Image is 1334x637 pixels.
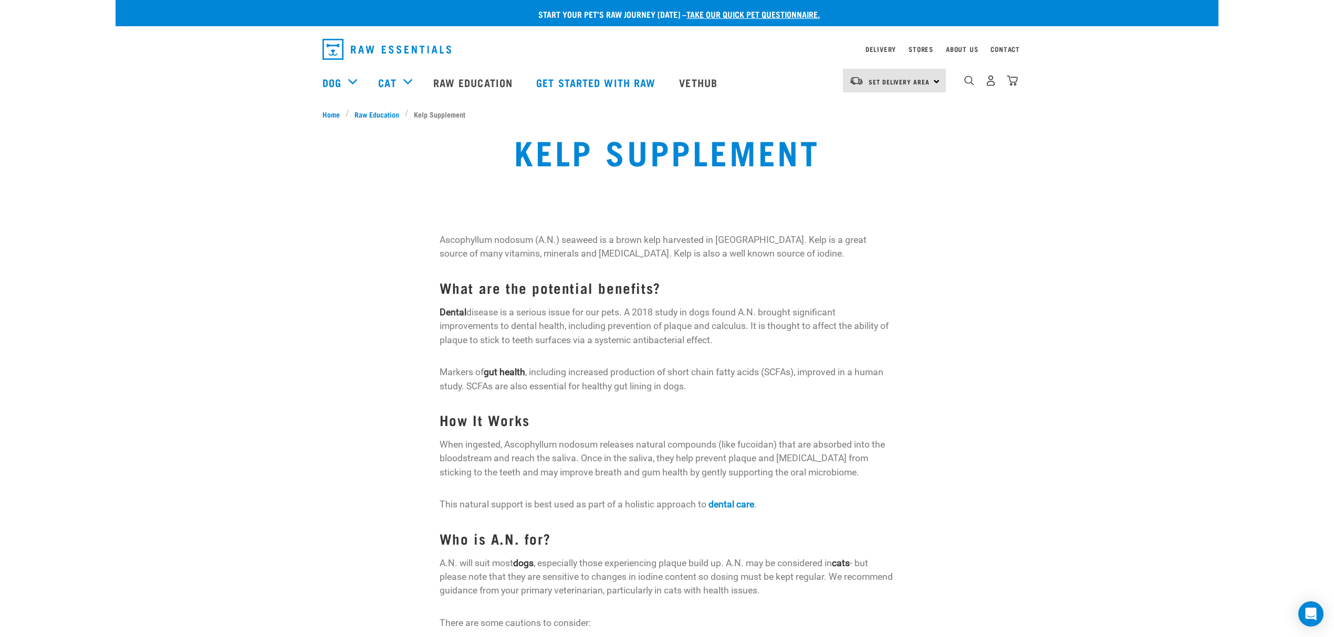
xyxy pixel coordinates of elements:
[964,76,974,86] img: home-icon-1@2x.png
[440,616,895,630] p: There are some cautions to consider:
[423,61,526,103] a: Raw Education
[349,109,405,120] a: Raw Education
[322,109,1012,120] nav: breadcrumbs
[526,61,669,103] a: Get started with Raw
[708,499,754,509] a: dental care
[116,61,1218,103] nav: dropdown navigation
[440,438,895,479] p: When ingested, Ascophyllum nodosum releases natural compounds (like fucoidan) that are absorbed i...
[440,497,895,511] p: This natural support is best used as part of a holistic approach to .
[909,47,933,51] a: Stores
[322,75,341,90] a: Dog
[440,305,895,347] p: disease is a serious issue for our pets. A 2018 study in dogs found A.N. brought significant impr...
[440,233,895,261] p: Ascophyllum nodosum (A.N.) seaweed is a brown kelp harvested in [GEOGRAPHIC_DATA]. Kelp is a grea...
[832,558,850,568] strong: cats
[513,558,534,568] strong: dogs
[849,76,863,86] img: van-moving.png
[322,39,451,60] img: Raw Essentials Logo
[440,412,895,428] h3: How It Works
[440,534,551,542] strong: Who is A.N. for?
[440,365,895,393] p: Markers of , including increased production of short chain fatty acids (SCFAs), improved in a hum...
[123,8,1226,20] p: Start your pet’s raw journey [DATE] –
[686,12,820,16] a: take our quick pet questionnaire.
[314,35,1020,64] nav: dropdown navigation
[378,75,396,90] a: Cat
[869,80,930,83] span: Set Delivery Area
[985,75,996,86] img: user.png
[322,109,346,120] a: Home
[440,556,895,598] p: A.N. will suit most , especially those experiencing plaque build up. A.N. may be considered in - ...
[946,47,978,51] a: About Us
[514,132,820,170] h1: Kelp Supplement
[1298,601,1323,627] div: Open Intercom Messenger
[484,367,525,377] strong: gut health
[669,61,731,103] a: Vethub
[322,109,340,120] span: Home
[355,109,399,120] span: Raw Education
[440,307,466,317] strong: Dental
[1007,75,1018,86] img: home-icon@2x.png
[991,47,1020,51] a: Contact
[440,283,661,291] strong: What are the potential benefits?
[866,47,896,51] a: Delivery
